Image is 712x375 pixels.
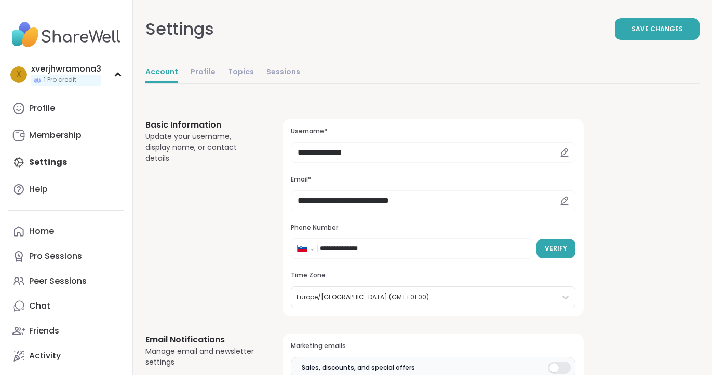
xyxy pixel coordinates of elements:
div: Chat [29,300,50,312]
h3: Marketing emails [291,342,575,351]
span: Sales, discounts, and special offers [302,363,415,372]
div: Update your username, display name, or contact details [145,131,258,164]
a: Activity [8,343,124,368]
h3: Email Notifications [145,334,258,346]
h3: Basic Information [145,119,258,131]
a: Home [8,219,124,244]
a: Friends [8,318,124,343]
div: Home [29,226,54,237]
div: Friends [29,325,59,337]
a: Topics [228,62,254,83]
a: Help [8,177,124,202]
span: x [16,68,22,81]
a: Peer Sessions [8,269,124,294]
a: Account [145,62,178,83]
a: Membership [8,123,124,148]
button: Save Changes [615,18,700,40]
a: Sessions [266,62,300,83]
button: Verify [536,239,575,258]
div: xverjhwramona3 [31,63,101,75]
a: Chat [8,294,124,318]
span: Verify [545,244,567,253]
div: Membership [29,130,82,141]
div: Pro Sessions [29,251,82,262]
a: Profile [8,96,124,121]
a: Profile [191,62,216,83]
img: ShareWell Nav Logo [8,17,124,53]
div: Settings [145,17,214,41]
a: Pro Sessions [8,244,124,269]
span: 1 Pro credit [44,76,76,85]
h3: Username* [291,127,575,136]
div: Profile [29,103,55,114]
h3: Time Zone [291,271,575,280]
div: Activity [29,350,61,362]
h3: Phone Number [291,224,575,232]
div: Peer Sessions [29,275,87,287]
div: Manage email and newsletter settings [145,346,258,368]
span: Save Changes [632,24,683,34]
h3: Email* [291,175,575,184]
div: Help [29,184,48,195]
